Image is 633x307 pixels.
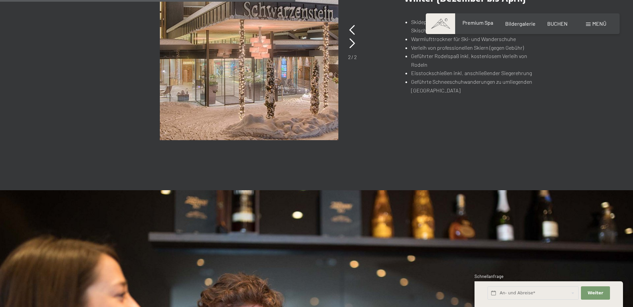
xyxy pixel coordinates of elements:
[462,19,493,26] a: Premium Spa
[547,20,568,27] a: BUCHEN
[411,52,544,69] li: Geführter Rodelspaß inkl. kostenlosem Verleih von Rodeln
[411,35,544,43] li: Warmlufttrockner für Ski- und Wanderschuhe
[354,54,357,60] span: 2
[351,54,353,60] span: /
[581,286,610,300] button: Weiter
[348,54,351,60] span: 2
[474,274,504,279] span: Schnellanfrage
[411,18,544,35] li: Skidepot mit abschließbaren und beheizbaren Skischränken
[411,69,544,77] li: Eisstockschießen inkl. anschließender Siegerehrung
[411,43,544,52] li: Verleih von professionellen Skiern (gegen Gebühr)
[411,77,544,94] li: Geführte Schneeschuhwanderungen zu umliegenden [GEOGRAPHIC_DATA]
[505,20,536,27] a: Bildergalerie
[588,290,603,296] span: Weiter
[592,20,606,27] span: Menü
